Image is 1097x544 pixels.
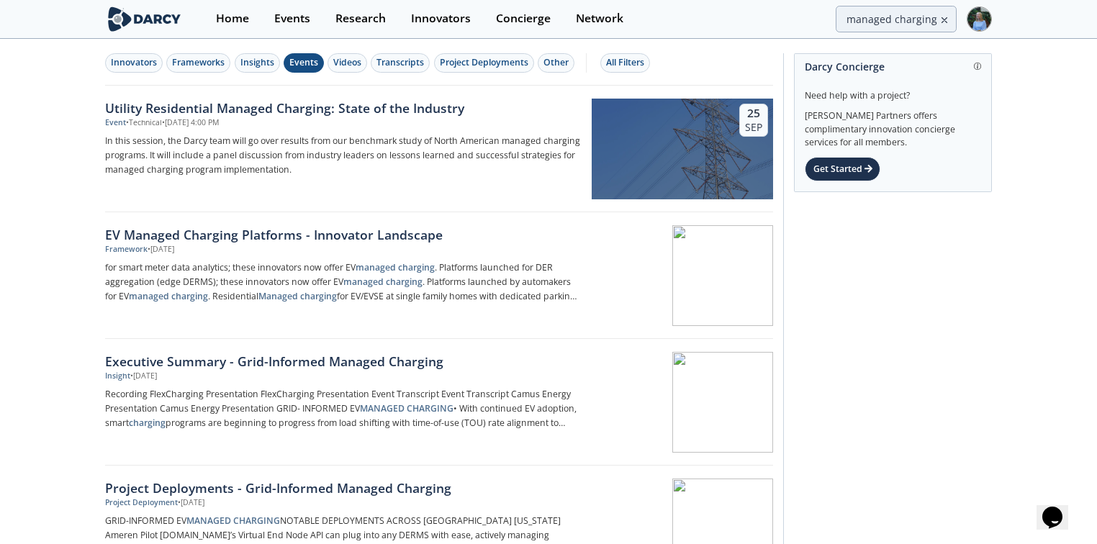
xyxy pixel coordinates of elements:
img: information.svg [974,63,982,71]
strong: CHARGING [233,514,280,527]
div: Insights [240,56,274,69]
strong: charging [171,290,208,302]
button: All Filters [600,53,650,73]
div: [PERSON_NAME] Partners offers complimentary innovation concierge services for all members. [805,102,981,150]
strong: charging [398,261,435,273]
div: Innovators [411,13,471,24]
div: Home [216,13,249,24]
div: Project Deployments [440,56,528,69]
p: for smart meter data analytics; these innovators now offer EV . Platforms launched for DER aggreg... [105,260,582,304]
div: Innovators [111,56,157,69]
div: Executive Summary - Grid-Informed Managed Charging [105,352,582,371]
div: Project Deployment [105,497,178,509]
div: Utility Residential Managed Charging: State of the Industry [105,99,582,117]
strong: charging [386,276,423,288]
div: 25 [745,106,762,121]
div: Darcy Concierge [805,54,981,79]
div: Frameworks [172,56,225,69]
div: Events [274,13,310,24]
div: Framework [105,244,148,255]
strong: charging [129,417,166,429]
strong: managed [129,290,169,302]
p: In this session, the Darcy team will go over results from our benchmark study of North American m... [105,134,582,177]
button: Innovators [105,53,163,73]
button: Transcripts [371,53,430,73]
strong: charging [300,290,337,302]
strong: managed [343,276,384,288]
strong: Managed [258,290,298,302]
input: Advanced Search [836,6,957,32]
div: • [DATE] [178,497,204,509]
div: Network [576,13,623,24]
div: Sep [745,121,762,134]
div: EV Managed Charging Platforms - Innovator Landscape [105,225,582,244]
p: Recording FlexCharging Presentation FlexCharging Presentation Event Transcript Event Transcript C... [105,387,582,430]
div: Research [335,13,386,24]
div: Get Started [805,157,880,181]
button: Frameworks [166,53,230,73]
a: Executive Summary - Grid-Informed Managed Charging Insight •[DATE] Recording FlexCharging Present... [105,339,773,466]
div: Concierge [496,13,551,24]
div: Need help with a project? [805,79,981,102]
div: Events [289,56,318,69]
div: Transcripts [376,56,424,69]
strong: MANAGED [186,514,231,527]
div: Event [105,117,126,129]
button: Videos [328,53,367,73]
a: Utility Residential Managed Charging: State of the Industry Event •Technical•[DATE] 4:00 PM In th... [105,86,773,212]
a: EV Managed Charging Platforms - Innovator Landscape Framework •[DATE] for smart meter data analyt... [105,212,773,339]
div: Videos [333,56,361,69]
button: Project Deployments [434,53,534,73]
div: Insight [105,371,130,382]
strong: MANAGED [360,402,405,414]
strong: CHARGING [407,402,453,414]
div: All Filters [606,56,644,69]
button: Other [538,53,574,73]
div: Other [543,56,569,69]
div: • [DATE] [148,244,174,255]
div: • Technical • [DATE] 4:00 PM [126,117,219,129]
img: Profile [967,6,992,32]
button: Events [284,53,324,73]
strong: managed [356,261,396,273]
button: Insights [235,53,280,73]
div: Project Deployments - Grid-Informed Managed Charging [105,479,582,497]
img: logo-wide.svg [105,6,184,32]
iframe: chat widget [1037,486,1083,530]
div: • [DATE] [130,371,157,382]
